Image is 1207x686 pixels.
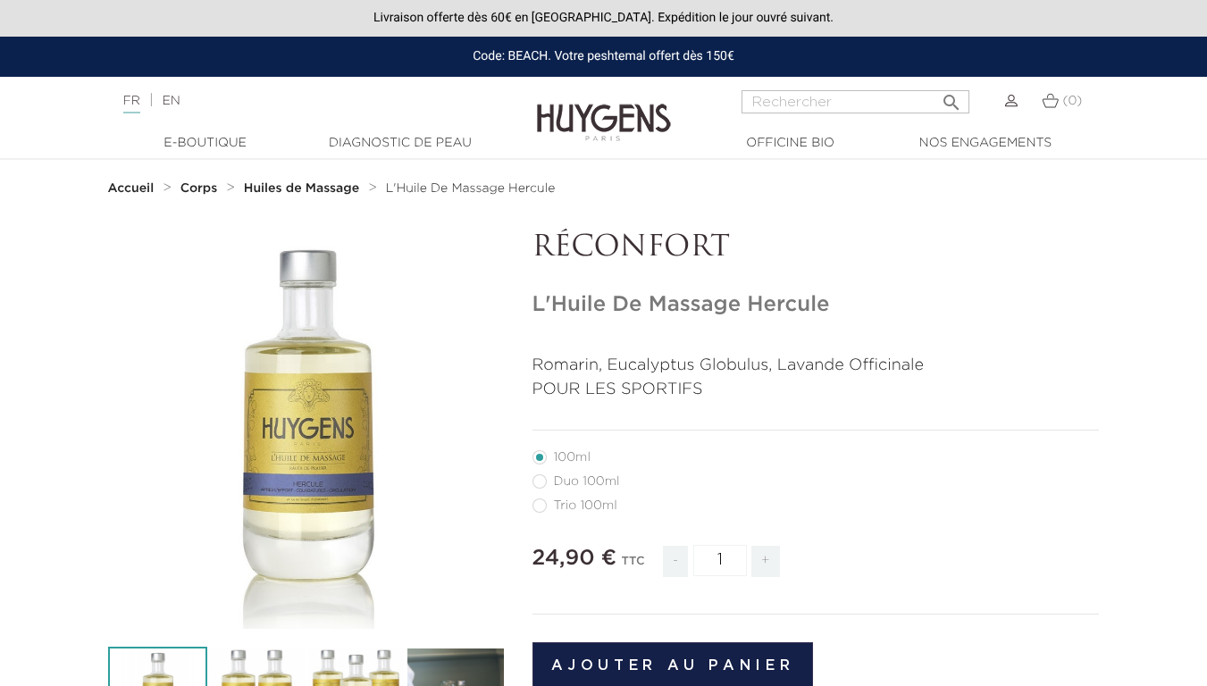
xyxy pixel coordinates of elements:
[941,87,962,108] i: 
[114,90,490,112] div: |
[108,182,155,195] strong: Accueil
[701,134,880,153] a: Officine Bio
[162,95,180,107] a: EN
[896,134,1075,153] a: Nos engagements
[537,75,671,144] img: Huygens
[622,542,645,590] div: TTC
[532,450,612,464] label: 100ml
[935,85,968,109] button: 
[386,182,556,195] span: L'Huile De Massage Hercule
[244,182,359,195] strong: Huiles de Massage
[532,498,639,513] label: Trio 100ml
[244,181,364,196] a: Huiles de Massage
[693,545,747,576] input: Quantité
[663,546,688,577] span: -
[386,181,556,196] a: L'Huile De Massage Hercule
[751,546,780,577] span: +
[532,474,641,489] label: Duo 100ml
[532,354,1100,378] p: Romarin, Eucalyptus Globulus, Lavande Officinale
[180,181,222,196] a: Corps
[116,134,295,153] a: E-Boutique
[532,548,617,569] span: 24,90 €
[532,378,1100,402] p: POUR LES SPORTIFS
[108,181,158,196] a: Accueil
[532,231,1100,265] p: RÉCONFORT
[532,292,1100,318] h1: L'Huile De Massage Hercule
[742,90,969,113] input: Rechercher
[180,182,218,195] strong: Corps
[1062,95,1082,107] span: (0)
[123,95,140,113] a: FR
[311,134,490,153] a: Diagnostic de peau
